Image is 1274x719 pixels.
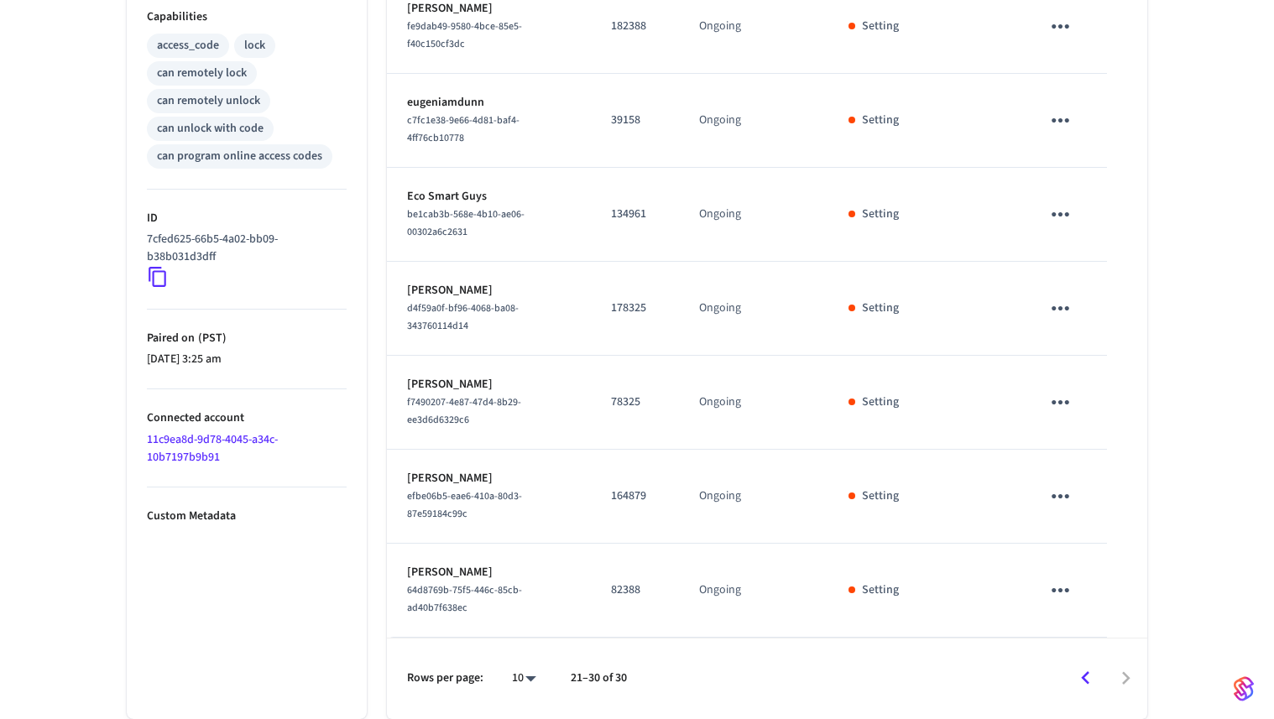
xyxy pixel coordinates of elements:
[611,393,659,411] p: 78325
[862,393,899,411] p: Setting
[862,581,899,599] p: Setting
[407,301,519,333] span: d4f59a0f-bf96-4068-ba08-343760114d14
[157,37,219,55] div: access_code
[1066,659,1105,698] button: Go to previous page
[407,188,571,206] p: Eco Smart Guys
[147,210,347,227] p: ID
[147,508,347,525] p: Custom Metadata
[147,8,347,26] p: Capabilities
[407,94,571,112] p: eugeniamdunn
[571,670,627,687] p: 21–30 of 30
[407,670,483,687] p: Rows per page:
[147,409,347,427] p: Connected account
[157,92,260,110] div: can remotely unlock
[407,19,522,51] span: fe9dab49-9580-4bce-85e5-f40c150cf3dc
[504,666,544,690] div: 10
[862,206,899,223] p: Setting
[679,262,828,356] td: Ongoing
[611,112,659,129] p: 39158
[679,168,828,262] td: Ongoing
[195,330,227,346] span: ( PST )
[611,581,659,599] p: 82388
[407,113,520,145] span: c7fc1e38-9e66-4d81-baf4-4ff76cb10778
[679,450,828,544] td: Ongoing
[407,376,571,393] p: [PERSON_NAME]
[407,470,571,487] p: [PERSON_NAME]
[147,231,340,266] p: 7cfed625-66b5-4a02-bb09-b38b031d3dff
[157,148,322,165] div: can program online access codes
[611,206,659,223] p: 134961
[407,489,522,521] span: efbe06b5-eae6-410a-80d3-87e59184c99c
[611,487,659,505] p: 164879
[407,564,571,581] p: [PERSON_NAME]
[679,544,828,638] td: Ongoing
[407,395,521,427] span: f7490207-4e87-47d4-8b29-ee3d6d6329c6
[407,282,571,300] p: [PERSON_NAME]
[862,112,899,129] p: Setting
[862,300,899,317] p: Setting
[147,431,278,466] a: 11c9ea8d-9d78-4045-a34c-10b7197b9b91
[147,351,347,368] p: [DATE] 3:25 am
[157,120,264,138] div: can unlock with code
[679,356,828,450] td: Ongoing
[157,65,247,82] div: can remotely lock
[407,583,522,615] span: 64d8769b-75f5-446c-85cb-ad40b7f638ec
[611,300,659,317] p: 178325
[679,74,828,168] td: Ongoing
[862,18,899,35] p: Setting
[407,207,525,239] span: be1cab3b-568e-4b10-ae06-00302a6c2631
[147,330,347,347] p: Paired on
[611,18,659,35] p: 182388
[244,37,265,55] div: lock
[862,487,899,505] p: Setting
[1234,675,1254,702] img: SeamLogoGradient.69752ec5.svg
